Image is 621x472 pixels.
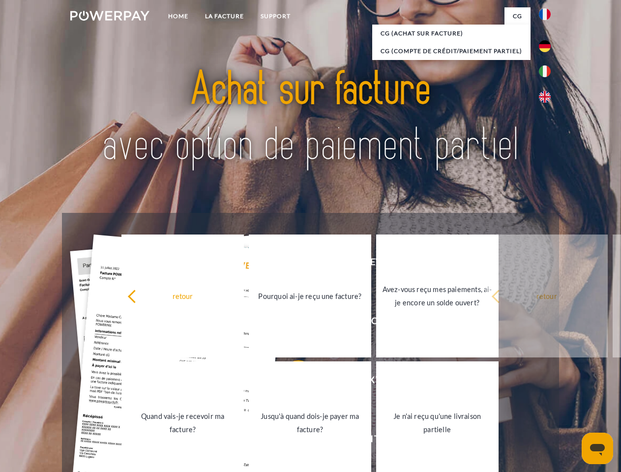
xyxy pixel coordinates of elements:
[255,410,365,436] div: Jusqu'à quand dois-je payer ma facture?
[491,289,602,302] div: retour
[372,25,531,42] a: CG (achat sur facture)
[127,410,238,436] div: Quand vais-je recevoir ma facture?
[582,433,613,464] iframe: Bouton de lancement de la fenêtre de messagerie
[539,65,551,77] img: it
[94,47,527,188] img: title-powerpay_fr.svg
[539,40,551,52] img: de
[382,283,493,309] div: Avez-vous reçu mes paiements, ai-je encore un solde ouvert?
[504,7,531,25] a: CG
[539,8,551,20] img: fr
[382,410,493,436] div: Je n'ai reçu qu'une livraison partielle
[539,91,551,103] img: en
[376,235,499,357] a: Avez-vous reçu mes paiements, ai-je encore un solde ouvert?
[127,289,238,302] div: retour
[160,7,197,25] a: Home
[197,7,252,25] a: LA FACTURE
[252,7,299,25] a: Support
[372,42,531,60] a: CG (Compte de crédit/paiement partiel)
[70,11,149,21] img: logo-powerpay-white.svg
[255,289,365,302] div: Pourquoi ai-je reçu une facture?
